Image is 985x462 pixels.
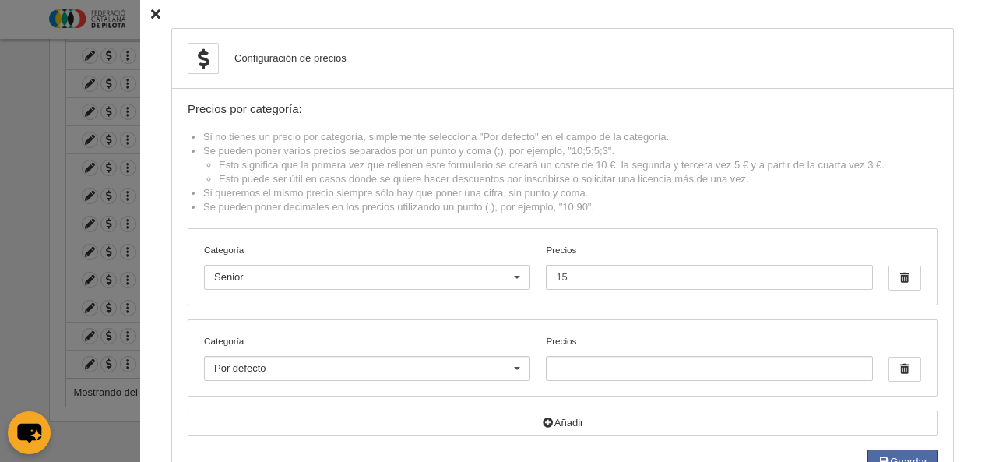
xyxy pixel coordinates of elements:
[203,186,938,200] li: Si queremos el mismo precio siempre sólo hay que poner una cifra, sin punto y coma.
[203,200,938,214] li: Se pueden poner decimales en los precios utilizando un punto (.), por ejemplo, "10.90".
[204,243,530,257] label: Categoría
[203,144,938,186] li: Se pueden poner varios precios separados por un punto y coma (;), por ejemplo, "10;5;5;3".
[234,51,347,65] div: Configuración de precios
[188,103,938,116] div: Precios por categoría:
[219,158,938,172] li: Esto significa que la primera vez que rellenen este formulario se creará un coste de 10 €, la seg...
[8,411,51,454] button: chat-button
[203,130,938,144] li: Si no tienes un precio por categoría, simplemente selecciona "Por defecto" en el campo de la cate...
[546,265,872,290] input: Precios
[188,411,938,436] button: Añadir
[151,9,160,19] i: Cerrar
[219,172,938,186] li: Esto puede ser útil en casos donde se quiere hacer descuentos por inscribirse o solicitar una lic...
[214,271,244,283] span: Senior
[546,356,872,381] input: Precios
[546,334,872,381] label: Precios
[214,362,266,374] span: Por defecto
[204,334,530,348] label: Categoría
[546,243,872,290] label: Precios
